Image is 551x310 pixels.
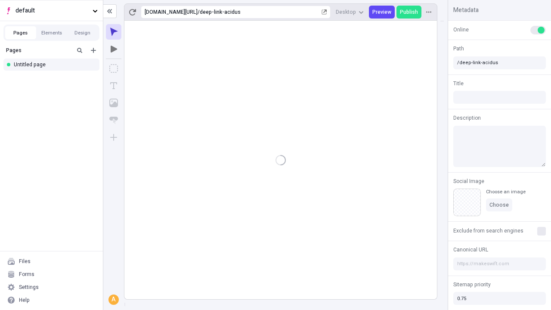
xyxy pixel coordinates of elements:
span: Path [453,45,464,53]
button: Publish [396,6,421,19]
button: Choose [486,198,512,211]
span: default [15,6,89,15]
span: Publish [400,9,418,15]
div: Settings [19,284,39,291]
div: Choose an image [486,189,526,195]
div: deep-link-acidus [200,9,320,15]
button: Desktop [332,6,367,19]
div: A [109,295,118,304]
span: Choose [489,201,509,208]
span: Canonical URL [453,246,488,254]
span: Desktop [336,9,356,15]
button: Text [106,78,121,93]
div: / [198,9,200,15]
span: Exclude from search engines [453,227,523,235]
span: Title [453,80,464,87]
span: Preview [372,9,391,15]
span: Online [453,26,469,34]
span: Social Image [453,177,484,185]
span: Sitemap priority [453,281,491,288]
div: [URL][DOMAIN_NAME] [145,9,198,15]
span: Description [453,114,481,122]
input: https://makeswift.com [453,257,546,270]
div: Files [19,258,31,265]
div: Forms [19,271,34,278]
div: Help [19,297,30,304]
button: Button [106,112,121,128]
button: Image [106,95,121,111]
button: Preview [369,6,395,19]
